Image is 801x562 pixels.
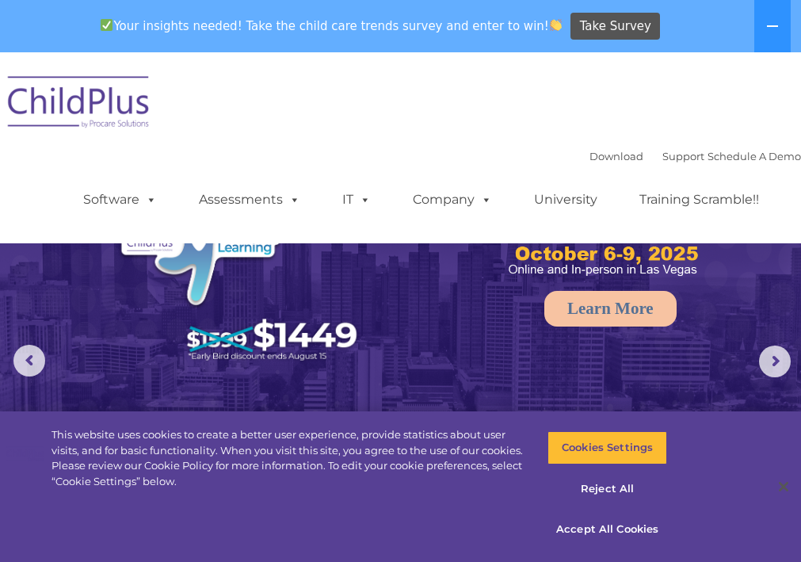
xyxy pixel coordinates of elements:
[326,184,387,216] a: IT
[67,184,173,216] a: Software
[580,13,651,40] span: Take Survey
[547,513,668,546] button: Accept All Cookies
[589,150,801,162] font: |
[708,150,801,162] a: Schedule A Demo
[589,150,643,162] a: Download
[518,184,613,216] a: University
[547,472,668,506] button: Reject All
[662,150,704,162] a: Support
[397,184,508,216] a: Company
[550,19,562,31] img: 👏
[547,431,668,465] button: Cookies Settings
[101,19,113,31] img: ✅
[51,427,524,489] div: This website uses cookies to create a better user experience, provide statistics about user visit...
[624,184,775,216] a: Training Scramble!!
[94,10,569,41] span: Your insights needed! Take the child care trends survey and enter to win!
[544,291,677,327] a: Learn More
[183,184,316,216] a: Assessments
[570,13,660,40] a: Take Survey
[766,469,801,504] button: Close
